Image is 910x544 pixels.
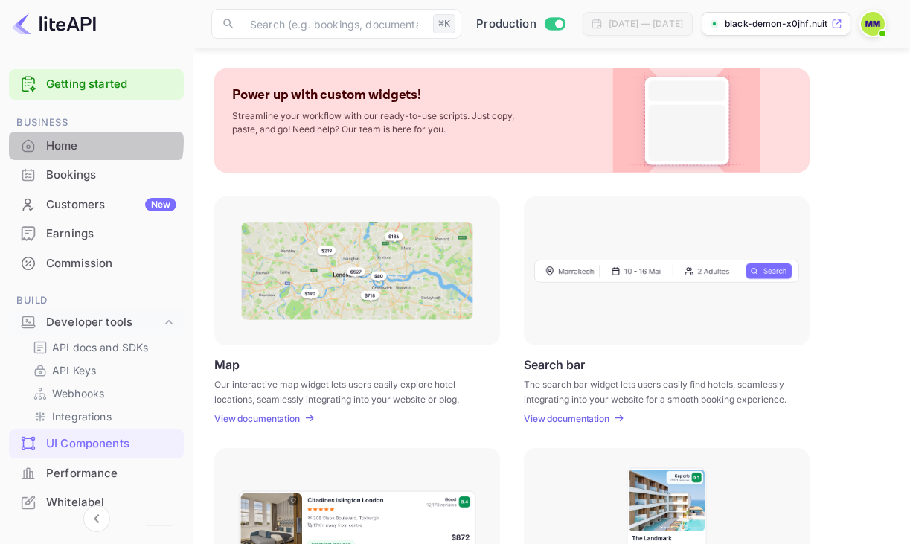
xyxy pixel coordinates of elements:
a: View documentation [214,413,304,424]
div: Home [46,138,176,155]
span: Business [9,115,184,131]
div: Whitelabel [46,494,176,511]
div: New [145,198,176,211]
a: Bookings [9,161,184,188]
p: Webhooks [52,385,104,401]
a: Commission [9,249,184,277]
img: LiteAPI logo [12,12,96,36]
div: Bookings [9,161,184,190]
div: Developer tools [46,314,161,331]
p: Our interactive map widget lets users easily explore hotel locations, seamlessly integrating into... [214,377,481,404]
p: View documentation [524,413,609,424]
p: Integrations [52,409,112,424]
div: Commission [46,255,176,272]
div: [DATE] — [DATE] [609,17,683,31]
a: CustomersNew [9,191,184,218]
div: Commission [9,249,184,278]
img: Map Frame [241,222,473,320]
img: Search Frame [534,259,799,283]
img: Custom Widget PNG [627,68,747,173]
div: Integrations [27,406,178,427]
div: Switch to Sandbox mode [470,16,571,33]
a: Webhooks [33,385,172,401]
div: Earnings [46,225,176,243]
div: Getting started [9,69,184,100]
div: API Keys [27,359,178,381]
img: munir mohammed [861,12,885,36]
p: Power up with custom widgets! [232,86,421,103]
a: Home [9,132,184,159]
div: Customers [46,196,176,214]
div: Performance [46,465,176,482]
p: API Keys [52,362,96,378]
p: View documentation [214,413,300,424]
div: Home [9,132,184,161]
p: Streamline your workflow with our ready-to-use scripts. Just copy, paste, and go! Need help? Our ... [232,109,530,136]
a: Whitelabel [9,488,184,516]
div: Whitelabel [9,488,184,517]
div: Developer tools [9,310,184,336]
p: API docs and SDKs [52,339,149,355]
p: black-demon-x0jhf.nuit... [725,17,828,31]
a: Getting started [46,76,176,93]
div: API docs and SDKs [27,336,178,358]
div: CustomersNew [9,191,184,220]
a: Performance [9,459,184,487]
a: API docs and SDKs [33,339,172,355]
div: Bookings [46,167,176,184]
p: Map [214,357,240,371]
a: Integrations [33,409,172,424]
a: API Keys [33,362,172,378]
a: View documentation [524,413,614,424]
a: Earnings [9,220,184,247]
span: Production [476,16,536,33]
div: UI Components [9,429,184,458]
div: UI Components [46,435,176,452]
span: Build [9,292,184,309]
a: UI Components [9,429,184,457]
p: The search bar widget lets users easily find hotels, seamlessly integrating into your website for... [524,377,791,404]
input: Search (e.g. bookings, documentation) [241,9,427,39]
div: Earnings [9,220,184,249]
p: Search bar [524,357,585,371]
div: ⌘K [433,14,455,33]
div: Performance [9,459,184,488]
button: Collapse navigation [83,505,110,532]
div: Webhooks [27,383,178,404]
